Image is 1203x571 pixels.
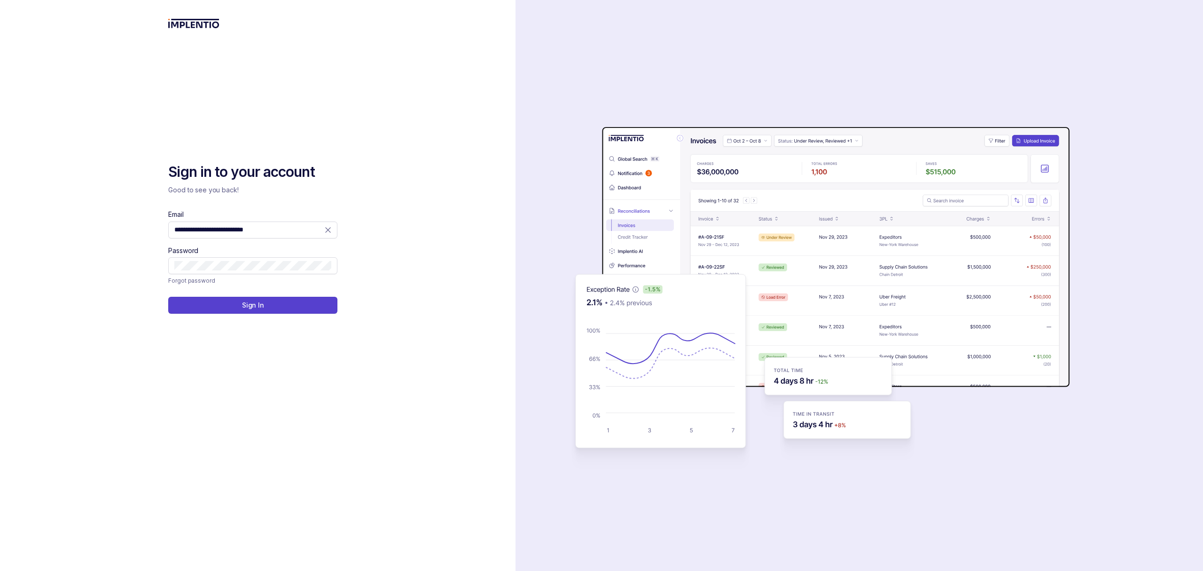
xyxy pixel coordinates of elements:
label: Password [168,246,198,255]
p: Good to see you back! [168,185,337,195]
img: logo [168,19,219,28]
h2: Sign in to your account [168,163,337,182]
img: signin-background.svg [542,97,1073,474]
a: Link Forgot password [168,276,215,285]
p: Forgot password [168,276,215,285]
p: Sign In [242,301,264,310]
label: Email [168,210,183,219]
button: Sign In [168,297,337,314]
